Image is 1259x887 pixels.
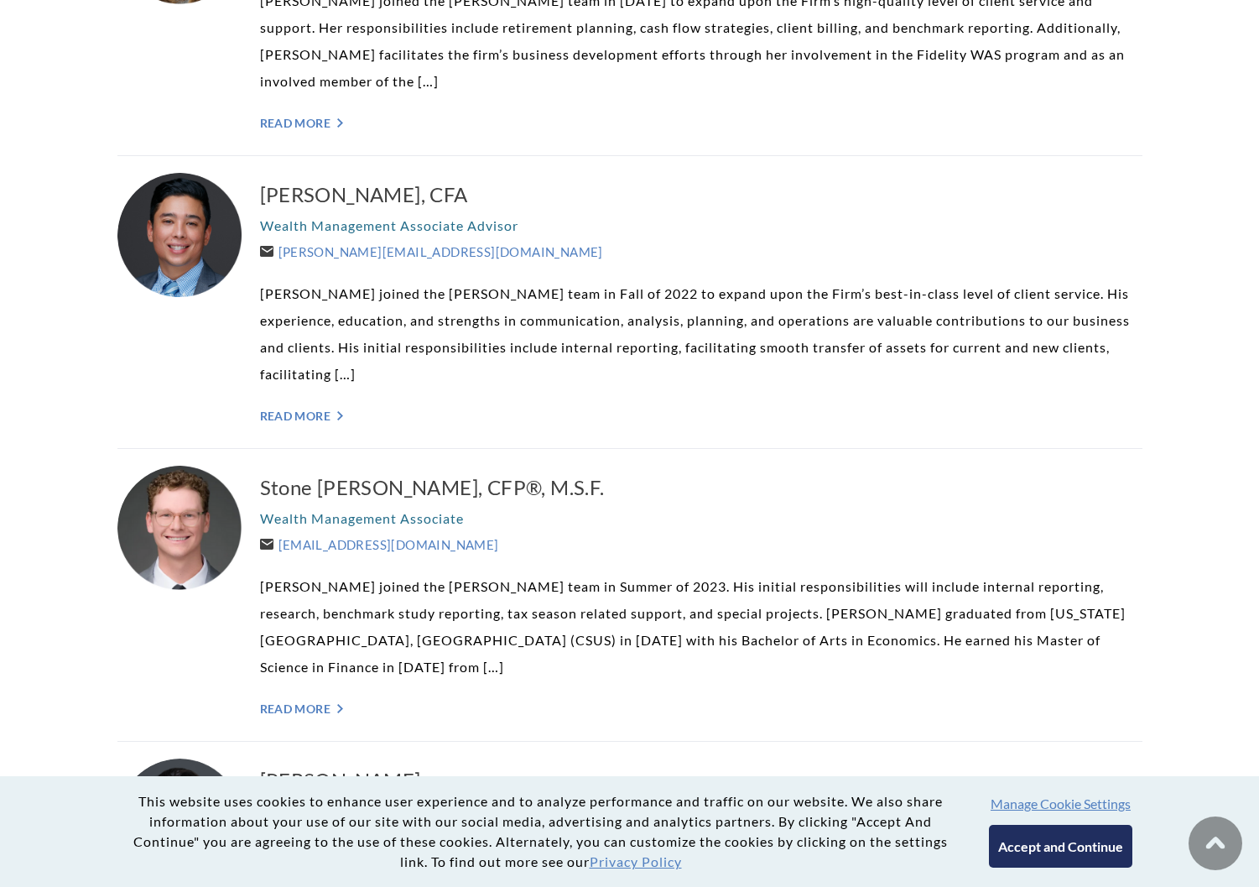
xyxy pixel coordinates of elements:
a: Read More "> [260,409,1142,423]
p: Wealth Management Associate Advisor [260,212,1142,239]
p: Wealth Management Associate [260,505,1142,532]
p: This website uses cookies to enhance user experience and to analyze performance and traffic on ou... [127,791,955,872]
a: Stone [PERSON_NAME], CFP®, M.S.F. [260,474,1142,501]
button: Accept and Continue [989,825,1132,868]
a: [PERSON_NAME], CFA [260,181,1142,208]
a: Privacy Policy [590,853,682,869]
p: [PERSON_NAME] joined the [PERSON_NAME] team in Summer of 2023. His initial responsibilities will ... [260,573,1142,681]
a: [PERSON_NAME][EMAIL_ADDRESS][DOMAIN_NAME] [260,244,603,259]
a: Read More "> [260,702,1142,716]
a: [PERSON_NAME] [260,767,1142,794]
p: [PERSON_NAME] joined the [PERSON_NAME] team in Fall of 2022 to expand upon the Firm’s best-in-cla... [260,280,1142,388]
a: [EMAIL_ADDRESS][DOMAIN_NAME] [260,537,499,552]
a: Read More "> [260,116,1142,130]
button: Manage Cookie Settings [991,796,1131,811]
